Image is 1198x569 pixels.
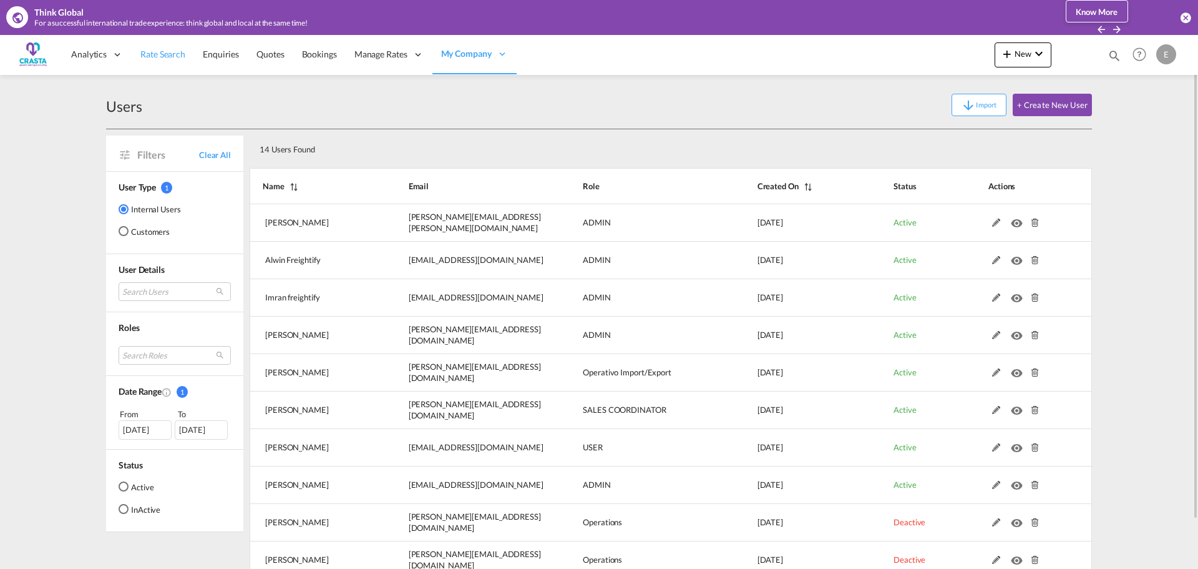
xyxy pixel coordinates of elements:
[1013,94,1092,116] button: + Create New User
[552,242,726,279] td: ADMIN
[250,354,377,392] td: Tina Montuori
[726,242,863,279] td: 2025-04-04
[203,49,239,59] span: Enquiries
[377,242,552,279] td: alwinregan.a@freightfy.com
[1011,328,1027,337] md-icon: icon-eye
[161,182,172,194] span: 1
[62,34,132,74] div: Analytics
[894,367,916,377] span: Active
[265,517,329,527] span: [PERSON_NAME]
[1111,23,1123,35] button: icon-arrow-right
[409,255,543,265] span: [EMAIL_ADDRESS][DOMAIN_NAME]
[1096,23,1110,35] button: icon-arrow-left
[726,204,863,242] td: 2025-04-07
[757,217,783,227] span: [DATE]
[441,47,492,60] span: My Company
[1011,478,1027,487] md-icon: icon-eye
[583,405,666,415] span: SALES COORDINATOR
[552,317,726,354] td: ADMIN
[726,429,863,467] td: 2023-09-05
[409,292,543,302] span: [EMAIL_ADDRESS][DOMAIN_NAME]
[1179,11,1192,24] button: icon-close-circle
[552,204,726,242] td: ADMIN
[1000,49,1046,59] span: New
[265,292,319,302] span: Imran freightify
[409,480,543,490] span: [EMAIL_ADDRESS][DOMAIN_NAME]
[961,98,976,113] md-icon: icon-arrow-down
[293,34,346,74] a: Bookings
[726,354,863,392] td: 2024-04-04
[583,330,611,340] span: ADMIN
[757,367,783,377] span: [DATE]
[265,405,329,415] span: [PERSON_NAME]
[119,408,231,439] span: From To [DATE][DATE]
[377,504,552,542] td: g.morra@crastaspedizioni.it
[552,168,726,204] th: Role
[377,429,552,467] td: m.terrenghi@crastaspedizioni.it
[757,555,783,565] span: [DATE]
[175,420,228,439] div: [DATE]
[894,217,916,227] span: Active
[377,392,552,429] td: l.dalterio@crastaspedizioni.it
[119,322,140,333] span: Roles
[409,442,543,452] span: [EMAIL_ADDRESS][DOMAIN_NAME]
[250,168,377,204] th: Name
[583,255,611,265] span: ADMIN
[34,18,1014,29] div: For a successful international trade experience: think global and local at the same time!
[256,49,284,59] span: Quotes
[119,420,172,439] div: [DATE]
[265,442,329,452] span: [PERSON_NAME]
[250,279,377,317] td: Imran freightify
[894,442,916,452] span: Active
[757,442,783,452] span: [DATE]
[250,467,377,504] td: Samuel Panariello
[726,168,863,204] th: Created On
[162,387,172,397] md-icon: Created On
[1011,290,1027,299] md-icon: icon-eye
[265,555,329,565] span: [PERSON_NAME]
[757,480,783,490] span: [DATE]
[119,203,181,215] md-radio-button: Internal Users
[265,480,329,490] span: [PERSON_NAME]
[583,555,622,565] span: Operations
[552,354,726,392] td: Operativo Import/Export
[1108,49,1121,62] md-icon: icon-magnify
[19,40,47,68] img: ac429df091a311ed8aa72df674ea3bd9.png
[1156,44,1176,64] div: E
[1096,24,1107,35] md-icon: icon-arrow-left
[1000,46,1015,61] md-icon: icon-plus 400-fg
[377,354,552,392] td: t.montuori@crastaspedizioni.it
[583,367,671,377] span: Operativo Import/Export
[583,292,611,302] span: ADMIN
[119,225,181,237] md-radio-button: Customers
[952,94,1006,116] button: icon-arrow-downImport
[377,467,552,504] td: operations@crastaspedizioni.it
[726,317,863,354] td: 2025-01-13
[552,429,726,467] td: USER
[995,42,1051,67] button: icon-plus 400-fgNewicon-chevron-down
[583,517,622,527] span: Operations
[265,255,320,265] span: Alwin Freightify
[119,264,165,275] span: User Details
[255,134,1004,160] div: 14 Users Found
[377,168,552,204] th: Email
[583,480,611,490] span: ADMIN
[250,317,377,354] td: Tamizh Selvi
[377,317,552,354] td: tamizhselvi@freightify.com
[132,34,194,74] a: Rate Search
[302,49,337,59] span: Bookings
[248,34,293,74] a: Quotes
[71,48,107,61] span: Analytics
[1011,553,1027,562] md-icon: icon-eye
[726,392,863,429] td: 2024-03-26
[862,168,957,204] th: Status
[199,149,231,161] span: Clear All
[177,408,231,420] div: To
[377,279,552,317] td: imran.khan@freightfy.com
[34,6,84,19] div: Think Global
[409,324,541,345] span: [PERSON_NAME][EMAIL_ADDRESS][DOMAIN_NAME]
[957,168,1092,204] th: Actions
[119,182,156,192] span: User Type
[409,399,541,420] span: [PERSON_NAME][EMAIL_ADDRESS][DOMAIN_NAME]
